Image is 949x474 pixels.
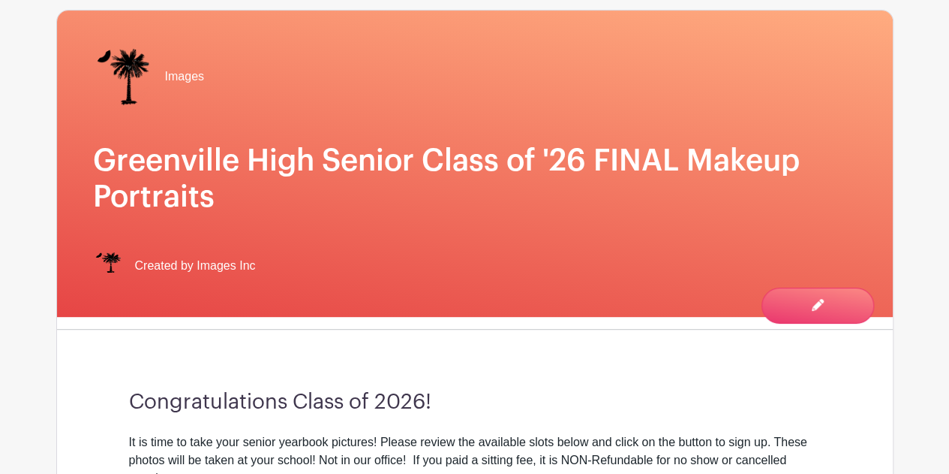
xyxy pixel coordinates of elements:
[93,251,123,281] img: IMAGES%20logo%20transparenT%20PNG%20s.png
[129,390,821,415] h3: Congratulations Class of 2026!
[93,143,857,215] h1: Greenville High Senior Class of '26 FINAL Makeup Portraits
[93,47,153,107] img: IMAGES%20logo%20transparenT%20PNG%20s.png
[165,68,204,86] span: Images
[135,257,256,275] span: Created by Images Inc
